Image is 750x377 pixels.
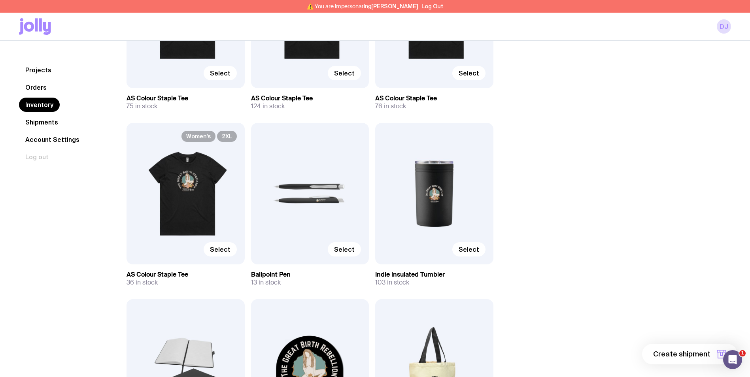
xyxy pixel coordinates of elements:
span: 124 in stock [251,102,285,110]
h3: AS Colour Staple Tee [127,94,245,102]
span: 13 in stock [251,279,281,287]
button: Log out [19,150,55,164]
button: Create shipment [642,344,737,364]
span: 36 in stock [127,279,158,287]
span: Select [210,245,230,253]
h3: Indie Insulated Tumbler [375,271,493,279]
span: Select [459,69,479,77]
a: Orders [19,80,53,94]
span: [PERSON_NAME] [371,3,418,9]
span: 103 in stock [375,279,409,287]
span: 76 in stock [375,102,406,110]
a: Inventory [19,98,60,112]
h3: Ballpoint Pen [251,271,369,279]
span: 1 [739,350,746,356]
h3: AS Colour Staple Tee [375,94,493,102]
a: Projects [19,63,58,77]
a: Shipments [19,115,64,129]
iframe: Intercom live chat [723,350,742,369]
span: Select [334,245,355,253]
a: DJ [717,19,731,34]
span: 75 in stock [127,102,157,110]
span: Select [459,245,479,253]
button: Log Out [421,3,443,9]
span: ⚠️ You are impersonating [307,3,418,9]
span: Select [210,69,230,77]
span: Women’s [181,131,215,142]
h3: AS Colour Staple Tee [127,271,245,279]
h3: AS Colour Staple Tee [251,94,369,102]
span: Create shipment [653,349,710,359]
a: Account Settings [19,132,86,147]
span: Select [334,69,355,77]
span: 2XL [217,131,237,142]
